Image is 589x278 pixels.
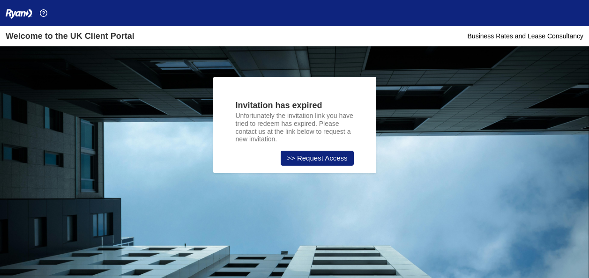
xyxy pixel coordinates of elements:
div: Business Rates and Lease Consultancy [468,31,583,41]
img: Help [40,9,47,17]
div: Welcome to the UK Client Portal [6,30,134,43]
div: Invitation has expired [236,99,354,112]
p: Unfortunately the invitation link you have tried to redeem has expired. Please contact us at the ... [236,112,354,143]
a: >> Request Access [281,151,353,166]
